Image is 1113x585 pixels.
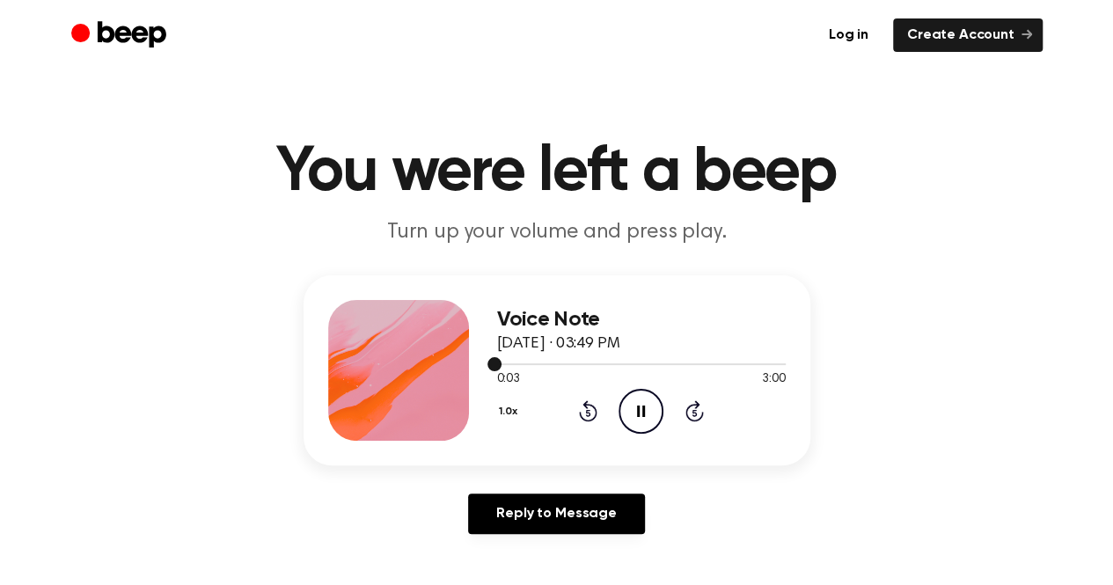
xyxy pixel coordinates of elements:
a: Reply to Message [468,494,644,534]
a: Log in [815,18,882,52]
span: 3:00 [762,370,785,389]
a: Beep [71,18,171,53]
a: Create Account [893,18,1043,52]
span: 0:03 [497,370,520,389]
p: Turn up your volume and press play. [219,218,895,247]
span: [DATE] · 03:49 PM [497,336,620,352]
h1: You were left a beep [106,141,1007,204]
button: 1.0x [497,397,524,427]
h3: Voice Note [497,308,786,332]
